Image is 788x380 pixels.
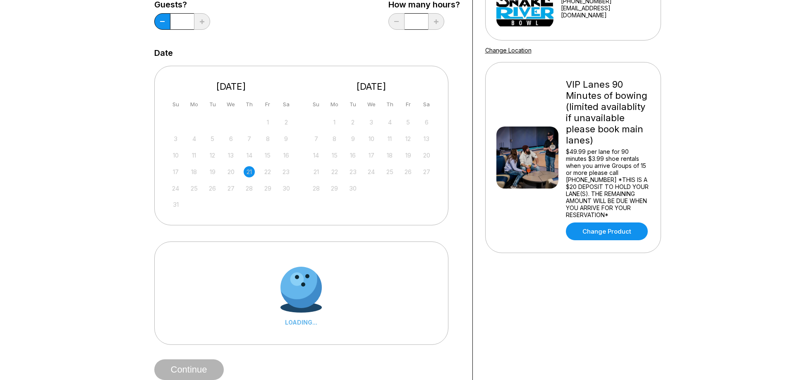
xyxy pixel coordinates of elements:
[207,166,218,177] div: Not available Tuesday, August 19th, 2025
[225,183,237,194] div: Not available Wednesday, August 27th, 2025
[496,127,558,189] img: VIP Lanes 90 Minutes of bowing (limited availablity if unavailable please book main lanes)
[244,166,255,177] div: Not available Thursday, August 21st, 2025
[309,116,434,194] div: month 2025-09
[347,133,359,144] div: Not available Tuesday, September 9th, 2025
[566,148,650,218] div: $49.99 per lane for 90 minutes $3.99 shoe rentals when you arrive Groups of 15 or more please cal...
[347,183,359,194] div: Not available Tuesday, September 30th, 2025
[384,99,395,110] div: Th
[280,183,292,194] div: Not available Saturday, August 30th, 2025
[329,99,340,110] div: Mo
[207,133,218,144] div: Not available Tuesday, August 5th, 2025
[485,47,532,54] a: Change Location
[207,150,218,161] div: Not available Tuesday, August 12th, 2025
[329,117,340,128] div: Not available Monday, September 1st, 2025
[170,150,181,161] div: Not available Sunday, August 10th, 2025
[280,319,322,326] div: LOADING...
[329,150,340,161] div: Not available Monday, September 15th, 2025
[280,166,292,177] div: Not available Saturday, August 23rd, 2025
[225,133,237,144] div: Not available Wednesday, August 6th, 2025
[262,117,273,128] div: Not available Friday, August 1st, 2025
[225,99,237,110] div: We
[347,99,359,110] div: Tu
[421,117,432,128] div: Not available Saturday, September 6th, 2025
[329,133,340,144] div: Not available Monday, September 8th, 2025
[262,183,273,194] div: Not available Friday, August 29th, 2025
[384,150,395,161] div: Not available Thursday, September 18th, 2025
[561,5,649,19] a: [EMAIL_ADDRESS][DOMAIN_NAME]
[311,99,322,110] div: Su
[244,183,255,194] div: Not available Thursday, August 28th, 2025
[262,133,273,144] div: Not available Friday, August 8th, 2025
[189,99,200,110] div: Mo
[329,183,340,194] div: Not available Monday, September 29th, 2025
[347,150,359,161] div: Not available Tuesday, September 16th, 2025
[170,183,181,194] div: Not available Sunday, August 24th, 2025
[244,133,255,144] div: Not available Thursday, August 7th, 2025
[311,183,322,194] div: Not available Sunday, September 28th, 2025
[384,166,395,177] div: Not available Thursday, September 25th, 2025
[307,81,436,92] div: [DATE]
[311,133,322,144] div: Not available Sunday, September 7th, 2025
[366,166,377,177] div: Not available Wednesday, September 24th, 2025
[189,150,200,161] div: Not available Monday, August 11th, 2025
[566,79,650,146] div: VIP Lanes 90 Minutes of bowing (limited availablity if unavailable please book main lanes)
[402,117,414,128] div: Not available Friday, September 5th, 2025
[347,117,359,128] div: Not available Tuesday, September 2nd, 2025
[280,99,292,110] div: Sa
[366,133,377,144] div: Not available Wednesday, September 10th, 2025
[244,99,255,110] div: Th
[566,222,648,240] a: Change Product
[262,150,273,161] div: Not available Friday, August 15th, 2025
[170,199,181,210] div: Not available Sunday, August 31st, 2025
[225,150,237,161] div: Not available Wednesday, August 13th, 2025
[421,99,432,110] div: Sa
[189,183,200,194] div: Not available Monday, August 25th, 2025
[366,99,377,110] div: We
[280,150,292,161] div: Not available Saturday, August 16th, 2025
[421,133,432,144] div: Not available Saturday, September 13th, 2025
[170,99,181,110] div: Su
[366,150,377,161] div: Not available Wednesday, September 17th, 2025
[262,166,273,177] div: Not available Friday, August 22nd, 2025
[280,117,292,128] div: Not available Saturday, August 2nd, 2025
[170,166,181,177] div: Not available Sunday, August 17th, 2025
[384,133,395,144] div: Not available Thursday, September 11th, 2025
[225,166,237,177] div: Not available Wednesday, August 20th, 2025
[311,150,322,161] div: Not available Sunday, September 14th, 2025
[402,99,414,110] div: Fr
[167,81,295,92] div: [DATE]
[170,133,181,144] div: Not available Sunday, August 3rd, 2025
[402,166,414,177] div: Not available Friday, September 26th, 2025
[384,117,395,128] div: Not available Thursday, September 4th, 2025
[262,99,273,110] div: Fr
[189,166,200,177] div: Not available Monday, August 18th, 2025
[280,133,292,144] div: Not available Saturday, August 9th, 2025
[154,48,173,57] label: Date
[347,166,359,177] div: Not available Tuesday, September 23rd, 2025
[402,150,414,161] div: Not available Friday, September 19th, 2025
[421,150,432,161] div: Not available Saturday, September 20th, 2025
[402,133,414,144] div: Not available Friday, September 12th, 2025
[421,166,432,177] div: Not available Saturday, September 27th, 2025
[311,166,322,177] div: Not available Sunday, September 21st, 2025
[207,99,218,110] div: Tu
[329,166,340,177] div: Not available Monday, September 22nd, 2025
[169,116,293,210] div: month 2025-08
[207,183,218,194] div: Not available Tuesday, August 26th, 2025
[244,150,255,161] div: Not available Thursday, August 14th, 2025
[189,133,200,144] div: Not available Monday, August 4th, 2025
[366,117,377,128] div: Not available Wednesday, September 3rd, 2025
